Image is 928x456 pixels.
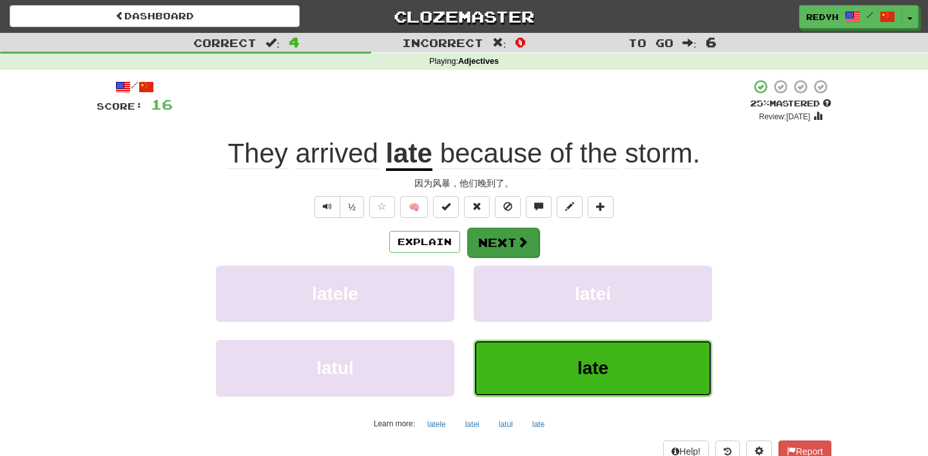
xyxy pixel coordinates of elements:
button: latele [216,266,454,322]
span: the [580,138,617,169]
span: 4 [289,34,300,50]
span: They [227,138,287,169]
span: 25 % [750,98,769,108]
button: late [525,415,552,434]
button: Add to collection (alt+a) [588,196,614,218]
button: Play sentence audio (ctl+space) [314,196,340,218]
strong: Adjectives [458,57,499,66]
span: Incorrect [402,36,483,49]
button: latei [458,415,487,434]
span: latele [312,284,358,304]
button: Set this sentence to 100% Mastered (alt+m) [433,196,459,218]
button: late [474,340,712,396]
button: latei [474,266,712,322]
span: 16 [151,96,173,112]
button: latele [420,415,453,434]
button: latul [492,415,520,434]
div: 因为风暴，他们晚到了。 [97,177,831,190]
span: Correct [193,36,256,49]
button: Edit sentence (alt+d) [557,196,583,218]
button: Favorite sentence (alt+f) [369,196,395,218]
span: Score: [97,101,143,112]
span: 0 [515,34,526,50]
small: Review: [DATE] [759,112,811,121]
button: 🧠 [400,196,428,218]
span: : [682,37,697,48]
span: To go [628,36,673,49]
button: Explain [389,231,460,253]
span: / [867,10,873,19]
a: RedYH / [799,5,902,28]
button: Reset to 0% Mastered (alt+r) [464,196,490,218]
a: Clozemaster [319,5,609,28]
button: Ignore sentence (alt+i) [495,196,521,218]
span: storm [625,138,693,169]
span: . [432,138,701,169]
button: ½ [340,196,364,218]
span: RedYH [806,11,838,23]
button: Next [467,228,539,257]
span: latei [575,284,611,304]
a: Dashboard [10,5,300,27]
small: Learn more: [374,419,415,428]
span: of [550,138,572,169]
span: : [492,37,507,48]
span: because [440,138,543,169]
button: latul [216,340,454,396]
div: Text-to-speech controls [312,196,364,218]
div: Mastered [750,98,831,110]
button: Discuss sentence (alt+u) [526,196,552,218]
span: late [577,358,608,378]
span: latul [316,358,354,378]
span: : [266,37,280,48]
span: 6 [706,34,717,50]
span: arrived [296,138,378,169]
div: / [97,79,173,95]
u: late [386,138,432,171]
